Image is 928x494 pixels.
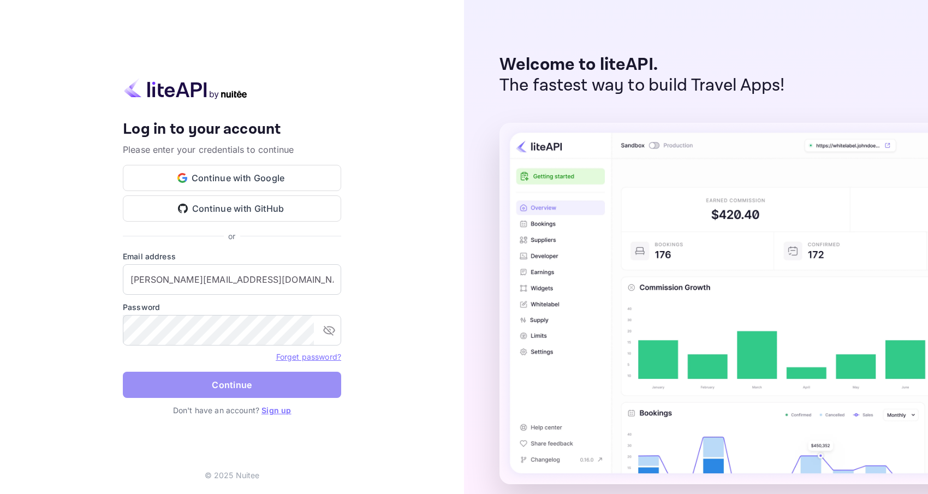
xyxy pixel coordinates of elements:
p: or [228,230,235,242]
button: Continue [123,372,341,398]
p: © 2025 Nuitee [205,469,260,481]
p: Don't have an account? [123,404,341,416]
p: The fastest way to build Travel Apps! [499,75,785,96]
input: Enter your email address [123,264,341,295]
button: toggle password visibility [318,319,340,341]
h4: Log in to your account [123,120,341,139]
label: Password [123,301,341,313]
a: Forget password? [276,352,341,361]
button: Continue with Google [123,165,341,191]
p: Welcome to liteAPI. [499,55,785,75]
img: liteapi [123,78,248,99]
label: Email address [123,251,341,262]
p: Please enter your credentials to continue [123,143,341,156]
button: Continue with GitHub [123,195,341,222]
a: Sign up [261,406,291,415]
a: Forget password? [276,351,341,362]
